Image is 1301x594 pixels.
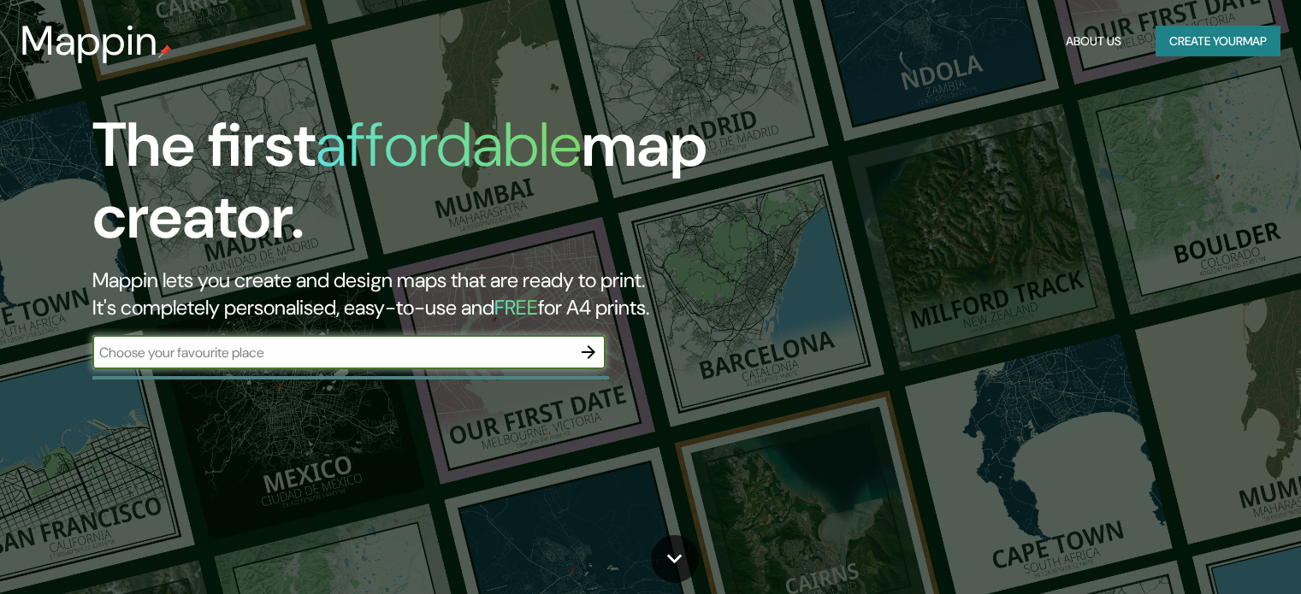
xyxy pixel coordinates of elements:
h1: The first map creator. [92,109,743,267]
input: Choose your favourite place [92,343,571,362]
button: About Us [1059,26,1128,57]
h3: Mappin [21,17,158,65]
h2: Mappin lets you create and design maps that are ready to print. It's completely personalised, eas... [92,267,743,321]
button: Create yourmap [1156,26,1280,57]
img: mappin-pin [158,44,172,58]
h5: FREE [494,294,538,321]
h1: affordable [316,105,582,185]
